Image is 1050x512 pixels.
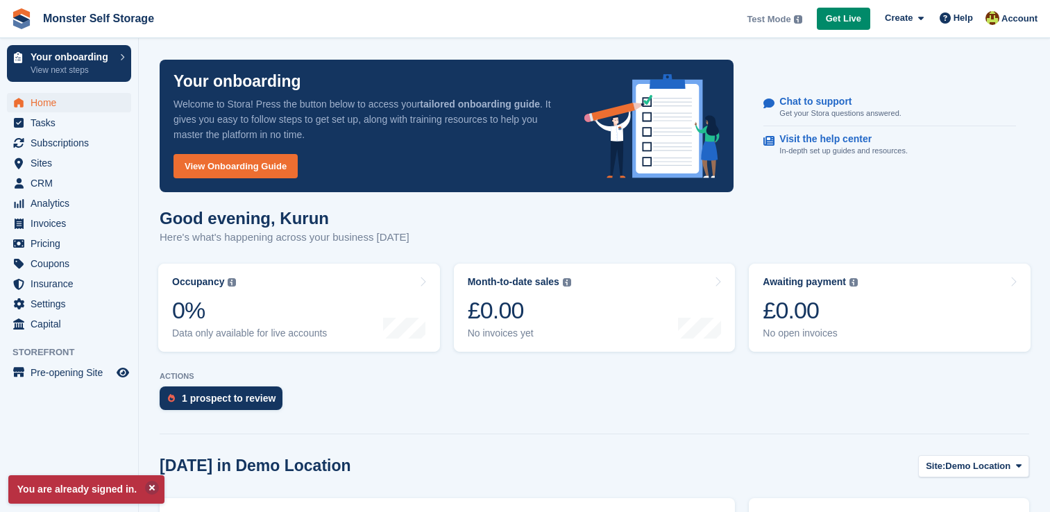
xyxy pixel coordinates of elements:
button: Site: Demo Location [918,455,1029,478]
div: 0% [172,296,327,325]
span: Analytics [31,194,114,213]
img: prospect-51fa495bee0391a8d652442698ab0144808aea92771e9ea1ae160a38d050c398.svg [168,394,175,402]
a: Occupancy 0% Data only available for live accounts [158,264,440,352]
p: Your onboarding [31,52,113,62]
span: Insurance [31,274,114,293]
h2: [DATE] in Demo Location [160,456,351,475]
a: menu [7,234,131,253]
img: Kurun Sangha [985,11,999,25]
img: icon-info-grey-7440780725fd019a000dd9b08b2336e03edf1995a4989e88bcd33f0948082b44.svg [849,278,858,287]
img: onboarding-info-6c161a55d2c0e0a8cae90662b2fe09162a5109e8cc188191df67fb4f79e88e88.svg [584,74,720,178]
img: icon-info-grey-7440780725fd019a000dd9b08b2336e03edf1995a4989e88bcd33f0948082b44.svg [228,278,236,287]
h1: Good evening, Kurun [160,209,409,228]
span: Storefront [12,345,138,359]
a: Preview store [115,364,131,381]
div: £0.00 [468,296,571,325]
a: menu [7,153,131,173]
span: Test Mode [747,12,790,26]
span: Capital [31,314,114,334]
img: stora-icon-8386f47178a22dfd0bd8f6a31ec36ba5ce8667c1dd55bd0f319d3a0aa187defe.svg [11,8,32,29]
p: Get your Stora questions answered. [779,108,901,119]
span: Create [885,11,913,25]
span: Coupons [31,254,114,273]
span: Subscriptions [31,133,114,153]
span: Invoices [31,214,114,233]
span: Pre-opening Site [31,363,114,382]
a: menu [7,363,131,382]
span: Site: [926,459,945,473]
p: Your onboarding [173,74,301,89]
img: icon-info-grey-7440780725fd019a000dd9b08b2336e03edf1995a4989e88bcd33f0948082b44.svg [563,278,571,287]
img: icon-info-grey-7440780725fd019a000dd9b08b2336e03edf1995a4989e88bcd33f0948082b44.svg [794,15,802,24]
a: Awaiting payment £0.00 No open invoices [749,264,1031,352]
span: Settings [31,294,114,314]
a: menu [7,274,131,293]
p: Welcome to Stora! Press the button below to access your . It gives you easy to follow steps to ge... [173,96,562,142]
a: Chat to support Get your Stora questions answered. [763,89,1016,127]
p: In-depth set up guides and resources. [779,145,908,157]
a: menu [7,133,131,153]
p: Here's what's happening across your business [DATE] [160,230,409,246]
a: menu [7,173,131,193]
span: Pricing [31,234,114,253]
a: menu [7,194,131,213]
a: Visit the help center In-depth set up guides and resources. [763,126,1016,164]
div: No invoices yet [468,327,571,339]
span: Account [1001,12,1038,26]
span: Demo Location [945,459,1010,473]
span: Tasks [31,113,114,133]
span: Home [31,93,114,112]
p: ACTIONS [160,372,1029,381]
a: menu [7,93,131,112]
a: Monster Self Storage [37,7,160,30]
div: Occupancy [172,276,224,288]
a: menu [7,113,131,133]
div: No open invoices [763,327,858,339]
a: menu [7,294,131,314]
div: 1 prospect to review [182,393,276,404]
p: You are already signed in. [8,475,164,504]
span: Help [954,11,973,25]
div: Awaiting payment [763,276,846,288]
a: menu [7,254,131,273]
a: Your onboarding View next steps [7,45,131,82]
a: menu [7,214,131,233]
div: £0.00 [763,296,858,325]
span: Sites [31,153,114,173]
strong: tailored onboarding guide [420,99,540,110]
div: Data only available for live accounts [172,327,327,339]
a: 1 prospect to review [160,386,289,417]
div: Month-to-date sales [468,276,559,288]
a: View Onboarding Guide [173,154,298,178]
p: View next steps [31,64,113,76]
a: Month-to-date sales £0.00 No invoices yet [454,264,736,352]
p: Chat to support [779,96,890,108]
span: CRM [31,173,114,193]
span: Get Live [826,12,861,26]
a: Get Live [817,8,870,31]
a: menu [7,314,131,334]
p: Visit the help center [779,133,897,145]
